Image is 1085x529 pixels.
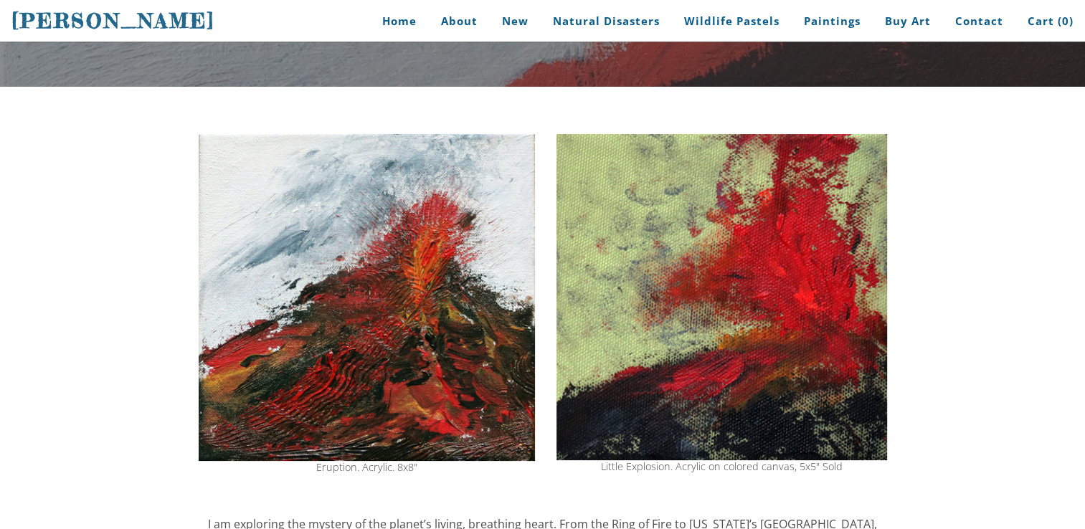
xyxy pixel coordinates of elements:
a: Wildlife Pastels [673,5,790,37]
span: [PERSON_NAME] [11,9,215,33]
a: Contact [944,5,1014,37]
img: volcano explosion [556,134,887,460]
a: Paintings [793,5,871,37]
div: Eruption. Acrylic. 8x8" [199,462,535,472]
a: New [491,5,539,37]
div: Little Explosion. Acrylic on colored canvas, 5x5" Sold [556,462,887,472]
a: About [430,5,488,37]
span: 0 [1062,14,1069,28]
img: volcano eruption [199,134,535,461]
a: Natural Disasters [542,5,671,37]
a: Cart (0) [1017,5,1074,37]
a: Buy Art [874,5,942,37]
a: [PERSON_NAME] [11,7,215,34]
a: Home [361,5,427,37]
